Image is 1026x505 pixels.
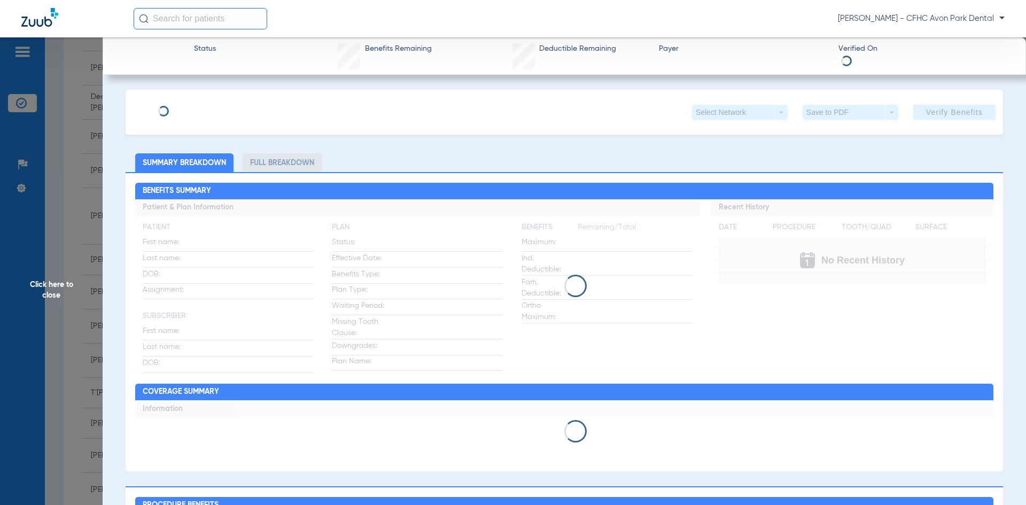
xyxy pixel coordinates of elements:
span: Benefits Remaining [365,43,432,55]
span: Status [194,43,216,55]
span: [PERSON_NAME] - CFHC Avon Park Dental [838,13,1005,24]
iframe: Chat Widget [973,454,1026,505]
img: Zuub Logo [21,8,58,27]
span: Verified On [838,43,1009,55]
span: Deductible Remaining [539,43,616,55]
li: Summary Breakdown [135,153,234,172]
h2: Coverage Summary [135,384,994,401]
img: Search Icon [139,14,149,24]
input: Search for patients [134,8,267,29]
span: Payer [659,43,829,55]
h2: Benefits Summary [135,183,994,200]
li: Full Breakdown [243,153,322,172]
